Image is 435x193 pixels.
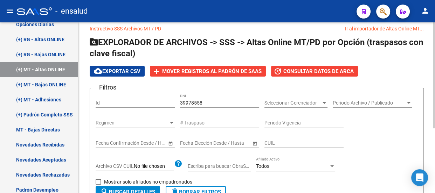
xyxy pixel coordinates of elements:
[152,67,161,76] mat-icon: add
[55,3,88,19] span: - ensalud
[251,140,258,147] button: Open calendar
[96,83,120,92] h3: Filtros
[150,66,266,77] button: Mover registros al PADRÓN de SAAS
[174,159,182,168] mat-icon: help
[6,7,14,15] mat-icon: menu
[271,66,358,77] button: Consultar datos de ARCA
[104,178,192,186] span: Mostrar solo afiliados no empadronados
[283,68,354,74] span: Consultar datos de ARCA
[96,163,134,169] span: Archivo CSV CUIL
[94,68,140,74] span: Exportar CSV
[208,140,242,146] input: End date
[421,7,429,15] mat-icon: person
[256,163,269,169] span: Todos
[90,66,145,77] button: Exportar CSV
[96,140,117,146] input: Start date
[411,169,428,186] div: Open Intercom Messenger
[333,100,406,106] span: Período Archivo / Publicado
[90,26,161,31] a: Instructivo SSS Archivos MT / PD
[96,120,168,126] span: Regimen
[264,100,321,106] span: Seleccionar Gerenciador
[274,67,282,76] mat-icon: update
[94,67,102,75] mat-icon: cloud_download
[167,140,174,147] button: Open calendar
[162,68,262,74] span: Mover registros al PADRÓN de SAAS
[123,140,158,146] input: End date
[180,140,202,146] input: Start date
[90,37,423,58] span: EXPLORADOR DE ARCHIVOS -> SSS -> Altas Online MT/PD por Opción (traspasos con clave fiscal)
[134,163,174,170] input: Archivo CSV CUIL
[345,25,424,33] div: Ir al importador de Altas Online MT...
